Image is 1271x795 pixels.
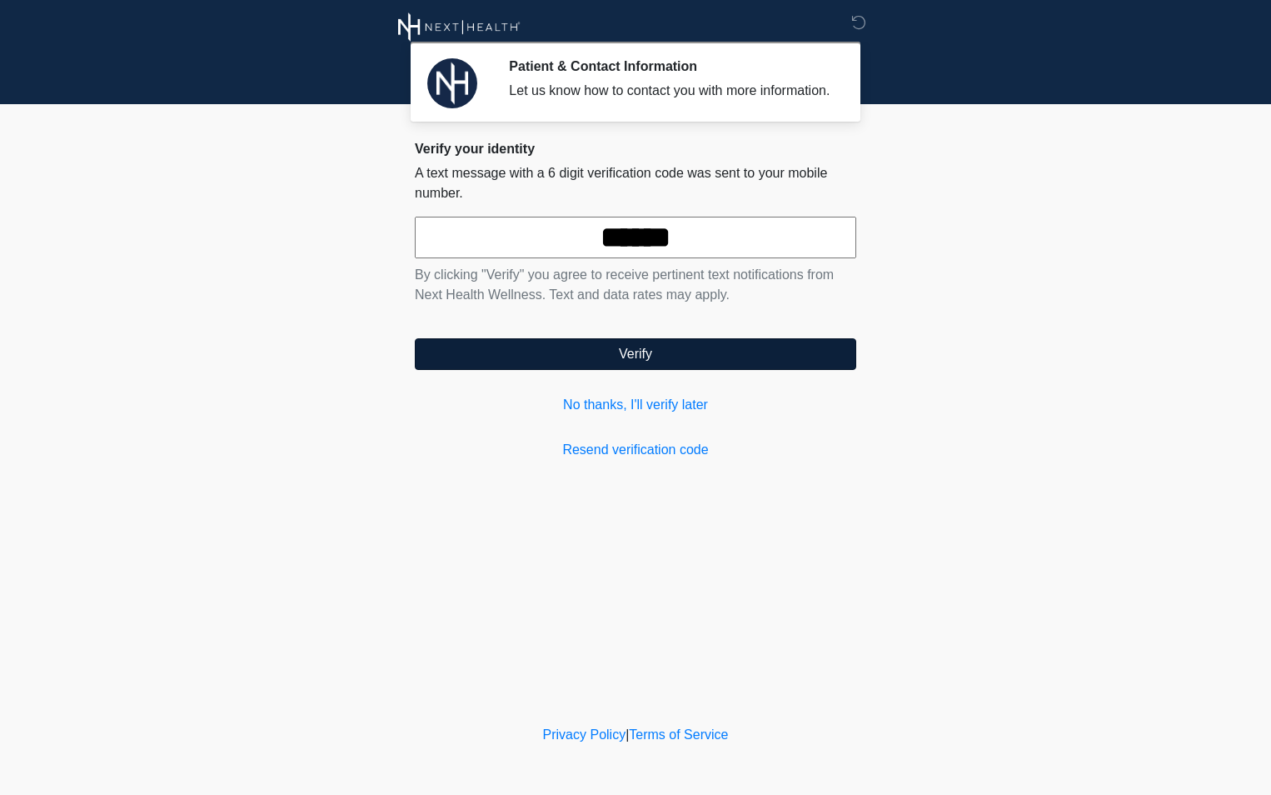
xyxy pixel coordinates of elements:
img: Agent Avatar [427,58,477,108]
a: Privacy Policy [543,727,626,742]
a: Terms of Service [629,727,728,742]
a: | [626,727,629,742]
a: Resend verification code [415,440,856,460]
a: No thanks, I'll verify later [415,395,856,415]
img: Next Health Wellness Logo [398,12,521,42]
p: By clicking "Verify" you agree to receive pertinent text notifications from Next Health Wellness.... [415,265,856,305]
h2: Verify your identity [415,141,856,157]
button: Verify [415,338,856,370]
h2: Patient & Contact Information [509,58,831,74]
div: Let us know how to contact you with more information. [509,81,831,101]
p: A text message with a 6 digit verification code was sent to your mobile number. [415,163,856,203]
